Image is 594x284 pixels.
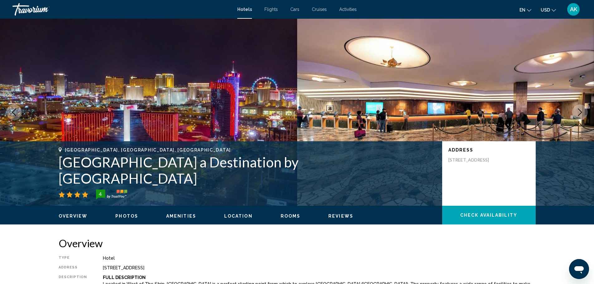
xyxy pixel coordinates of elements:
[59,237,536,249] h2: Overview
[59,256,87,261] div: Type
[12,3,231,16] a: Travorium
[6,104,22,120] button: Previous image
[572,104,588,120] button: Next image
[290,7,299,12] a: Cars
[103,265,536,270] div: [STREET_ADDRESS]
[264,7,278,12] a: Flights
[103,256,536,261] div: Hotel
[59,154,436,186] h1: [GEOGRAPHIC_DATA] a Destination by [GEOGRAPHIC_DATA]
[59,213,88,219] button: Overview
[59,265,87,270] div: Address
[237,7,252,12] a: Hotels
[448,147,529,152] p: Address
[65,147,231,152] span: [GEOGRAPHIC_DATA], [GEOGRAPHIC_DATA], [GEOGRAPHIC_DATA]
[115,213,138,219] button: Photos
[166,213,196,219] button: Amenities
[312,7,327,12] a: Cruises
[339,7,357,12] a: Activities
[569,259,589,279] iframe: Button to launch messaging window
[224,213,253,219] button: Location
[565,3,582,16] button: User Menu
[103,275,146,280] b: Full Description
[448,157,498,163] p: [STREET_ADDRESS]
[541,7,550,12] span: USD
[96,190,127,200] img: trustyou-badge-hor.svg
[570,6,577,12] span: AK
[94,190,107,198] div: 4
[541,5,556,14] button: Change currency
[281,214,301,219] span: Rooms
[281,213,301,219] button: Rooms
[460,213,517,218] span: Check Availability
[519,7,525,12] span: en
[519,5,531,14] button: Change language
[224,214,253,219] span: Location
[328,214,353,219] span: Reviews
[328,213,353,219] button: Reviews
[115,214,138,219] span: Photos
[166,214,196,219] span: Amenities
[59,214,88,219] span: Overview
[442,206,536,224] button: Check Availability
